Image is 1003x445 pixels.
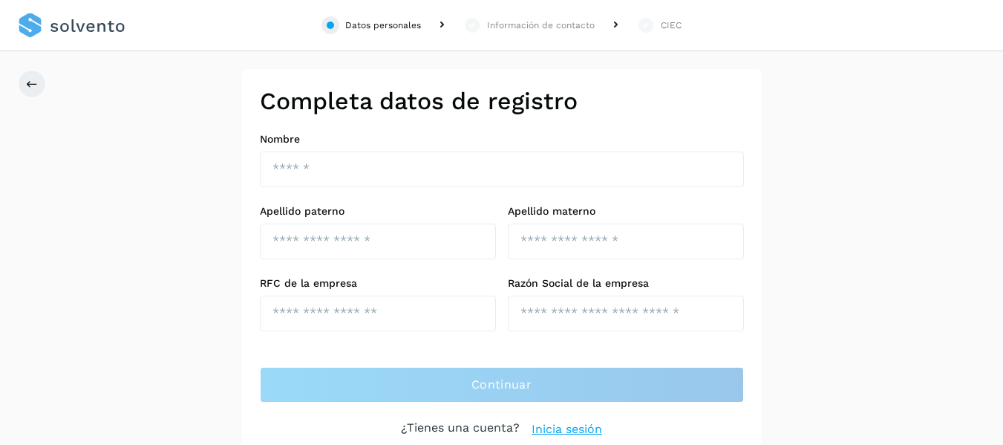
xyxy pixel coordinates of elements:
div: Datos personales [345,19,421,32]
div: CIEC [661,19,682,32]
button: Continuar [260,367,744,403]
span: Continuar [471,377,532,393]
label: Apellido paterno [260,205,496,218]
label: Razón Social de la empresa [508,277,744,290]
label: Apellido materno [508,205,744,218]
div: Información de contacto [487,19,595,32]
h2: Completa datos de registro [260,87,744,115]
a: Inicia sesión [532,420,602,438]
label: RFC de la empresa [260,277,496,290]
p: ¿Tienes una cuenta? [401,420,520,438]
label: Nombre [260,133,744,146]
